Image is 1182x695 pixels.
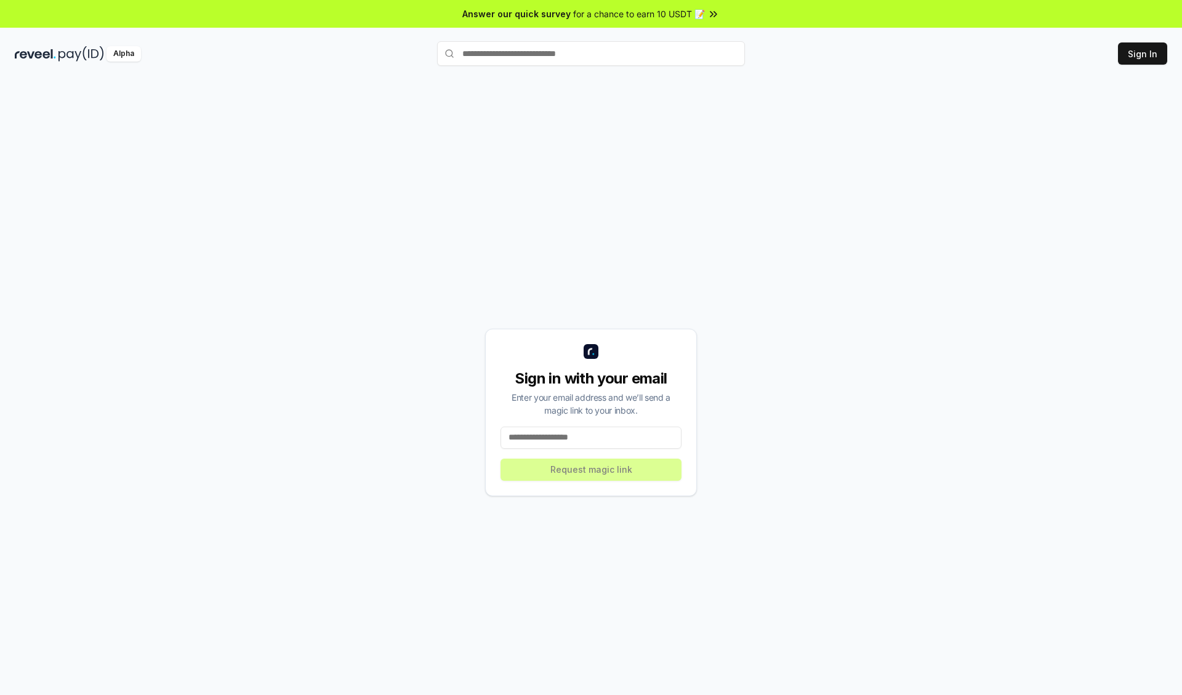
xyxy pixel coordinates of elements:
img: logo_small [584,344,598,359]
img: pay_id [58,46,104,62]
div: Alpha [107,46,141,62]
button: Sign In [1118,42,1167,65]
img: reveel_dark [15,46,56,62]
div: Sign in with your email [501,369,681,388]
span: Answer our quick survey [462,7,571,20]
span: for a chance to earn 10 USDT 📝 [573,7,705,20]
div: Enter your email address and we’ll send a magic link to your inbox. [501,391,681,417]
